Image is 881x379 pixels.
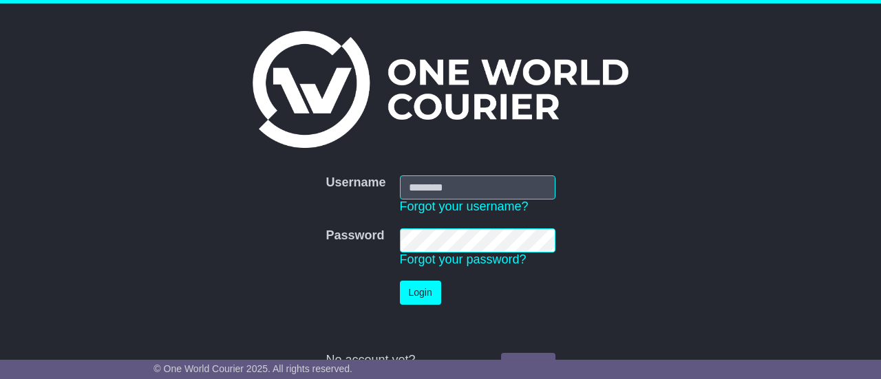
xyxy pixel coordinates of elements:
div: No account yet? [326,353,555,368]
label: Password [326,228,384,243]
a: Register [501,353,555,377]
label: Username [326,175,385,191]
img: One World [253,31,628,148]
a: Forgot your password? [400,252,527,266]
button: Login [400,281,441,305]
span: © One World Courier 2025. All rights reserved. [153,363,352,374]
a: Forgot your username? [400,199,529,213]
